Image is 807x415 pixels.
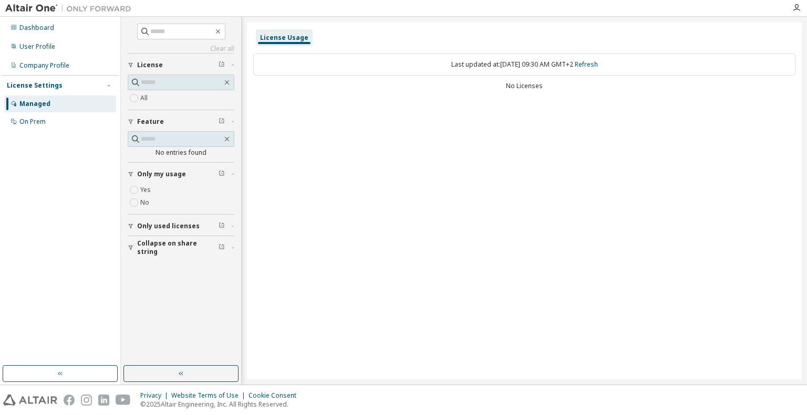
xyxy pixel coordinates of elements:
[260,34,308,42] div: License Usage
[137,61,163,69] span: License
[19,42,55,51] div: User Profile
[128,45,234,53] a: Clear all
[575,60,598,69] a: Refresh
[137,118,164,126] span: Feature
[137,239,219,256] span: Collapse on share string
[19,118,46,126] div: On Prem
[219,61,225,69] span: Clear filter
[116,395,131,406] img: youtube.svg
[140,184,153,196] label: Yes
[219,170,225,178] span: Clear filter
[140,196,151,209] label: No
[128,163,234,186] button: Only my usage
[137,170,186,178] span: Only my usage
[19,24,54,32] div: Dashboard
[98,395,109,406] img: linkedin.svg
[137,222,200,230] span: Only used licenses
[128,215,234,238] button: Only used licenses
[128,148,234,157] div: No entries found
[253,82,795,90] div: No Licenses
[128,236,234,259] button: Collapse on share string
[19,61,69,70] div: Company Profile
[249,391,303,400] div: Cookie Consent
[219,118,225,126] span: Clear filter
[128,54,234,77] button: License
[253,54,795,76] div: Last updated at: [DATE] 09:30 AM GMT+2
[219,243,225,252] span: Clear filter
[64,395,75,406] img: facebook.svg
[140,92,150,104] label: All
[19,100,50,108] div: Managed
[5,3,137,14] img: Altair One
[128,110,234,133] button: Feature
[140,400,303,409] p: © 2025 Altair Engineering, Inc. All Rights Reserved.
[171,391,249,400] div: Website Terms of Use
[219,222,225,230] span: Clear filter
[7,81,63,90] div: License Settings
[3,395,57,406] img: altair_logo.svg
[81,395,92,406] img: instagram.svg
[140,391,171,400] div: Privacy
